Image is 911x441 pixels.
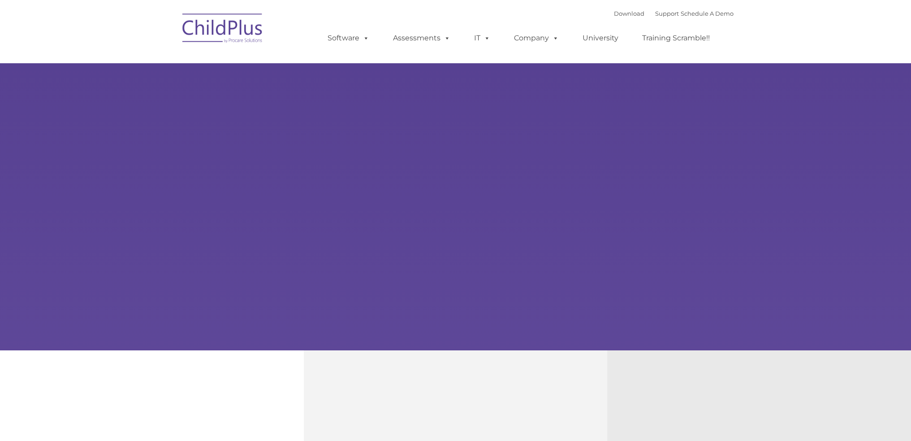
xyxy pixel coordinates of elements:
font: | [614,10,734,17]
a: Download [614,10,644,17]
a: Schedule A Demo [681,10,734,17]
a: Support [655,10,679,17]
a: IT [465,29,499,47]
a: Software [319,29,378,47]
a: Company [505,29,568,47]
a: Assessments [384,29,459,47]
a: University [574,29,627,47]
a: Training Scramble!! [633,29,719,47]
img: ChildPlus by Procare Solutions [178,7,268,52]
